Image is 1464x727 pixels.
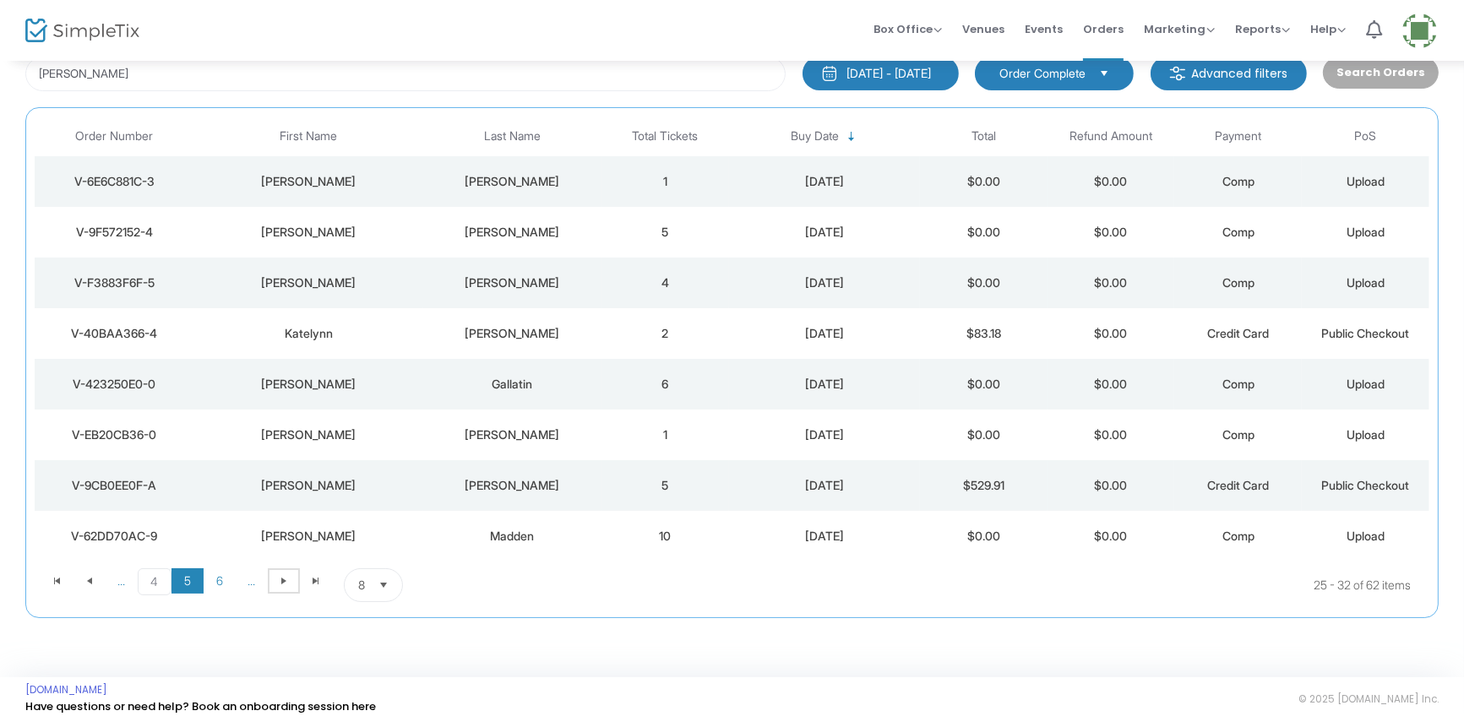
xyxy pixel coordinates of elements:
[1048,410,1175,460] td: $0.00
[106,568,138,594] span: Page 3
[920,359,1048,410] td: $0.00
[1215,129,1261,144] span: Payment
[920,410,1048,460] td: $0.00
[1048,156,1175,207] td: $0.00
[1222,275,1254,290] span: Comp
[204,568,236,594] span: Page 6
[25,57,786,91] input: Search by name, email, phone, order number, ip address, or last 4 digits of card
[39,325,189,342] div: V-40BAA366-4
[733,274,916,291] div: 9/8/2025
[171,568,204,594] span: Page 5
[1222,174,1254,188] span: Comp
[601,511,729,562] td: 10
[601,410,729,460] td: 1
[198,477,418,494] div: Todd
[1169,65,1186,82] img: filter
[791,129,839,144] span: Buy Date
[1151,57,1307,90] m-button: Advanced filters
[601,258,729,308] td: 4
[920,117,1048,156] th: Total
[427,274,597,291] div: Adolf
[198,426,418,443] div: Todd
[601,156,729,207] td: 1
[39,224,189,241] div: V-9F572152-4
[920,511,1048,562] td: $0.00
[1298,692,1439,706] span: © 2025 [DOMAIN_NAME] Inc.
[427,477,597,494] div: Cameron
[1347,377,1385,391] span: Upload
[39,528,189,545] div: V-62DD70AC-9
[601,117,729,156] th: Total Tickets
[1222,377,1254,391] span: Comp
[1355,129,1377,144] span: PoS
[1235,21,1290,37] span: Reports
[733,173,916,190] div: 9/8/2025
[75,129,153,144] span: Order Number
[821,65,838,82] img: monthly
[138,568,171,595] span: Page 4
[601,207,729,258] td: 5
[372,569,395,601] button: Select
[920,460,1048,511] td: $529.91
[1048,359,1175,410] td: $0.00
[601,359,729,410] td: 6
[427,528,597,545] div: Madden
[427,325,597,342] div: Stoddard
[1144,21,1215,37] span: Marketing
[1347,529,1385,543] span: Upload
[277,574,291,588] span: Go to the next page
[358,577,365,594] span: 8
[25,698,376,714] a: Have questions or need help? Book an onboarding session here
[920,207,1048,258] td: $0.00
[999,65,1086,82] span: Order Complete
[1310,21,1346,37] span: Help
[920,258,1048,308] td: $0.00
[83,574,96,588] span: Go to the previous page
[733,528,916,545] div: 9/4/2025
[309,574,323,588] span: Go to the last page
[1048,460,1175,511] td: $0.00
[1222,225,1254,239] span: Comp
[803,57,959,90] button: [DATE] - [DATE]
[571,568,1411,602] kendo-pager-info: 25 - 32 of 62 items
[427,426,597,443] div: Ellis
[268,568,300,594] span: Go to the next page
[35,117,1429,562] div: Data table
[51,574,64,588] span: Go to the first page
[280,129,337,144] span: First Name
[1048,511,1175,562] td: $0.00
[300,568,332,594] span: Go to the last page
[1048,117,1175,156] th: Refund Amount
[601,308,729,359] td: 2
[920,308,1048,359] td: $83.18
[427,224,597,241] div: hansen
[1222,427,1254,442] span: Comp
[1347,427,1385,442] span: Upload
[874,21,942,37] span: Box Office
[601,460,729,511] td: 5
[39,477,189,494] div: V-9CB0EE0F-A
[962,8,1004,51] span: Venues
[41,568,73,594] span: Go to the first page
[1322,478,1410,492] span: Public Checkout
[198,376,418,393] div: Todd
[1207,326,1269,340] span: Credit Card
[198,173,418,190] div: Todd
[198,528,418,545] div: Todd
[427,173,597,190] div: Santoro
[1025,8,1063,51] span: Events
[73,568,106,594] span: Go to the previous page
[198,325,418,342] div: Katelynn
[1347,275,1385,290] span: Upload
[1048,308,1175,359] td: $0.00
[1322,326,1410,340] span: Public Checkout
[39,426,189,443] div: V-EB20CB36-0
[39,173,189,190] div: V-6E6C881C-3
[1207,478,1269,492] span: Credit Card
[733,477,916,494] div: 9/4/2025
[25,683,107,697] a: [DOMAIN_NAME]
[845,130,858,144] span: Sortable
[733,224,916,241] div: 9/8/2025
[484,129,541,144] span: Last Name
[733,376,916,393] div: 9/5/2025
